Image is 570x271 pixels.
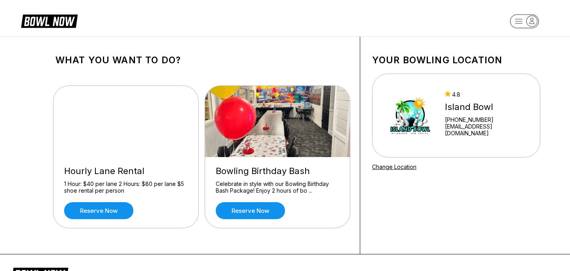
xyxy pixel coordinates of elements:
[53,86,199,157] img: Hourly Lane Rental
[445,116,530,123] div: [PHONE_NUMBER]
[372,163,416,170] a: Change Location
[445,91,530,98] div: 4.8
[205,86,351,157] img: Bowling Birthday Bash
[372,55,540,66] h1: Your bowling location
[64,202,133,219] a: Reserve now
[445,102,530,112] div: Island Bowl
[216,166,339,176] div: Bowling Birthday Bash
[64,180,188,194] div: 1 Hour: $40 per lane 2 Hours: $80 per lane $5 shoe rental per person
[216,180,339,194] div: Celebrate in style with our Bowling Birthday Bash Package! Enjoy 2 hours of bo ...
[216,202,285,219] a: Reserve now
[55,55,348,66] h1: What you want to do?
[383,86,438,145] img: Island Bowl
[445,123,530,136] a: [EMAIL_ADDRESS][DOMAIN_NAME]
[64,166,188,176] div: Hourly Lane Rental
